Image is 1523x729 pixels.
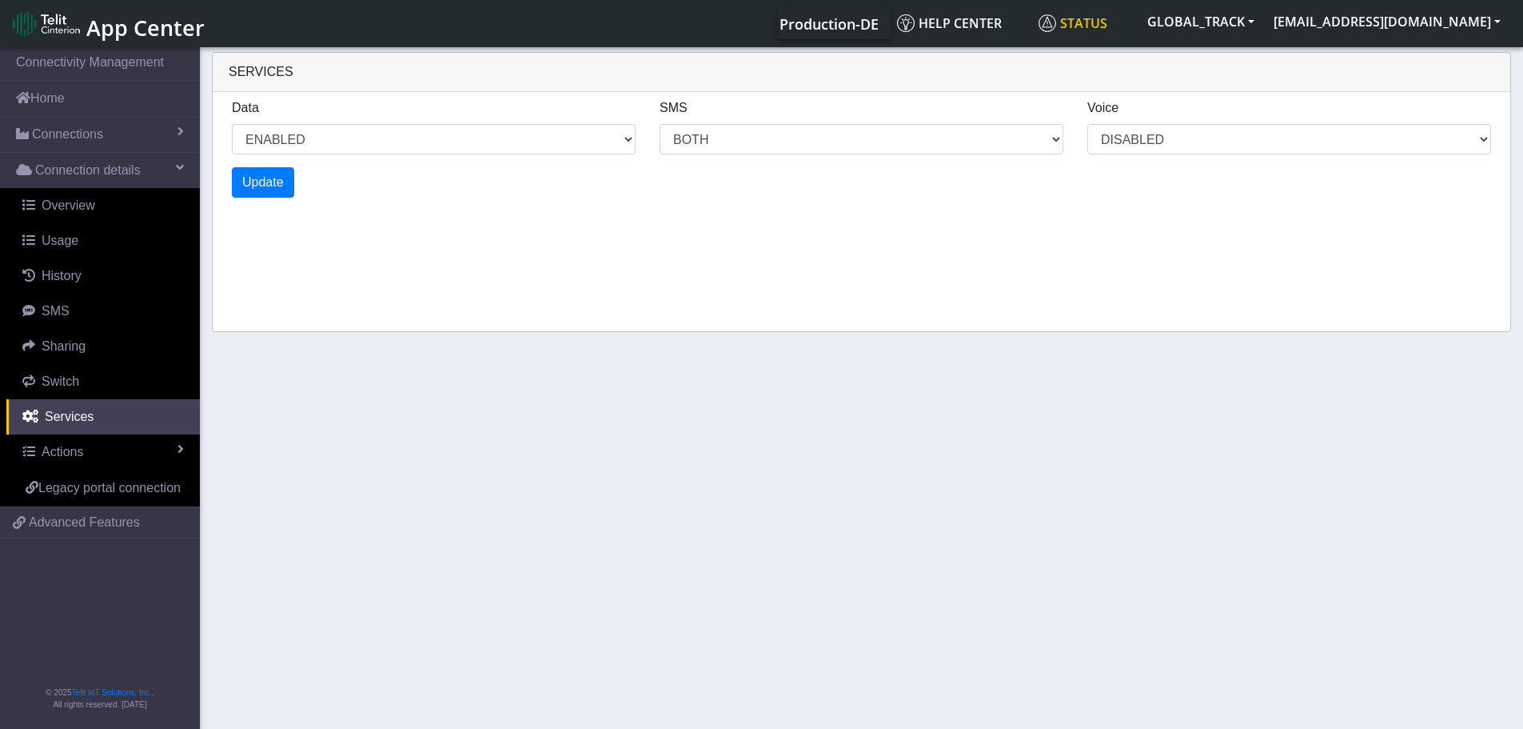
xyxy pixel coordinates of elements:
span: Help center [897,14,1002,32]
span: Connection details [35,161,141,180]
span: Switch [42,375,79,388]
span: Actions [42,445,83,459]
a: Your current platform instance [779,7,878,39]
span: Update [242,175,284,189]
a: App Center [13,6,202,41]
a: Sharing [6,329,200,364]
a: Telit IoT Solutions, Inc. [72,688,152,697]
label: SMS [660,98,688,118]
img: logo-telit-cinterion-gw-new.png [13,11,80,37]
a: Usage [6,223,200,258]
img: status.svg [1039,14,1056,32]
button: GLOBAL_TRACK [1138,7,1264,36]
label: Voice [1087,98,1118,118]
span: Usage [42,234,78,247]
span: Status [1039,14,1107,32]
label: Data [232,98,259,118]
span: SMS [42,304,70,318]
a: Actions [6,435,200,470]
a: Status [1032,7,1138,39]
a: SMS [6,294,200,329]
button: [EMAIL_ADDRESS][DOMAIN_NAME] [1264,7,1510,36]
a: Switch [6,364,200,399]
span: Services [229,65,293,78]
span: Sharing [42,339,86,353]
span: Advanced Features [29,513,140,532]
button: Update [232,167,294,198]
span: Services [45,410,94,423]
span: App Center [86,13,205,42]
img: knowledge.svg [897,14,915,32]
span: Connections [32,125,103,144]
a: Services [6,399,200,435]
a: History [6,258,200,294]
span: Overview [42,198,95,212]
span: Production-DE [779,14,879,34]
span: History [42,269,82,282]
span: Legacy portal connection [38,481,181,495]
a: Help center [891,7,1032,39]
a: Overview [6,188,200,223]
